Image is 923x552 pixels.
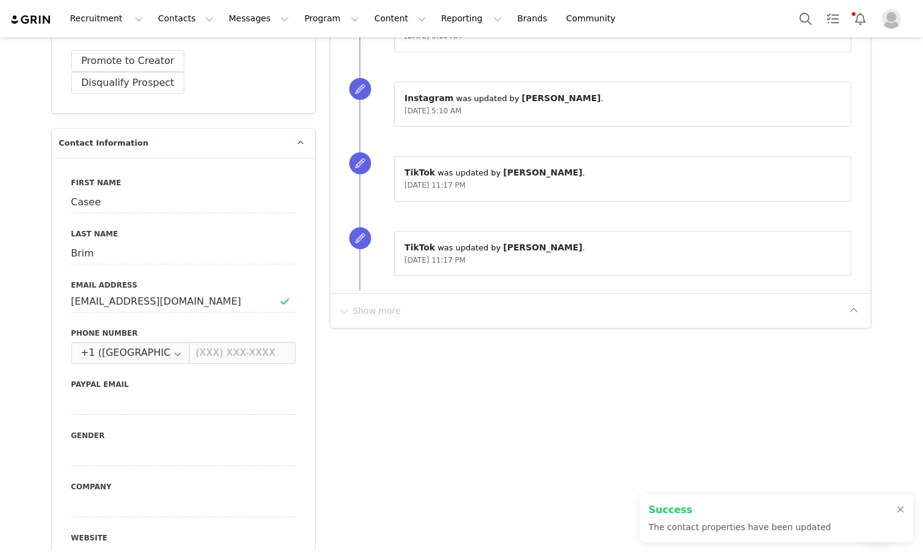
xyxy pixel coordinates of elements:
[71,342,190,364] input: Country
[874,9,913,29] button: Profile
[71,50,185,72] button: Promote to Creator
[559,5,629,32] a: Community
[521,93,601,103] span: [PERSON_NAME]
[151,5,221,32] button: Contacts
[405,166,841,179] p: ⁨ ⁩ was updated by ⁨ ⁩.
[405,93,454,103] span: Instagram
[367,5,433,32] button: Content
[189,342,295,364] input: (XXX) XXX-XXXX
[405,242,435,252] span: TikTok
[71,481,296,492] label: Company
[71,328,296,339] label: Phone Number
[792,5,819,32] button: Search
[338,301,402,320] button: Show more
[71,342,190,364] div: United States
[71,228,296,239] label: Last Name
[405,256,465,264] span: [DATE] 11:17 PM
[405,181,465,189] span: [DATE] 11:17 PM
[405,241,841,254] p: ⁨ ⁩ was updated by ⁨ ⁩.
[434,5,509,32] button: Reporting
[847,5,874,32] button: Notifications
[59,137,148,149] span: Contact Information
[297,5,366,32] button: Program
[10,10,500,23] body: Rich Text Area. Press ALT-0 for help.
[221,5,296,32] button: Messages
[405,107,462,115] span: [DATE] 5:10 AM
[820,5,846,32] a: Tasks
[63,5,150,32] button: Recruitment
[649,521,831,534] p: The contact properties have been updated
[71,379,296,390] label: Paypal Email
[71,430,296,441] label: Gender
[71,280,296,291] label: Email Address
[510,5,558,32] a: Brands
[71,72,185,94] button: Disqualify Prospect
[405,168,435,177] span: TikTok
[405,92,841,105] p: ⁨ ⁩ was updated by ⁨ ⁩.
[71,291,296,313] input: Email Address
[10,14,52,26] img: grin logo
[503,168,582,177] span: [PERSON_NAME]
[503,242,582,252] span: [PERSON_NAME]
[649,503,831,517] h2: Success
[71,177,296,188] label: First Name
[882,9,901,29] img: placeholder-profile.jpg
[71,533,296,543] label: Website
